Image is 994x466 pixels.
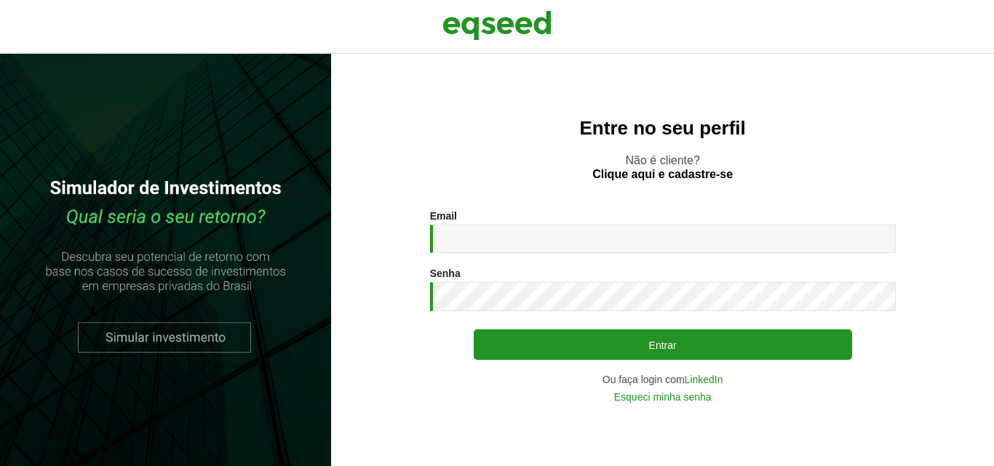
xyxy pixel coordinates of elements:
[360,118,965,139] h2: Entre no seu perfil
[430,211,457,221] label: Email
[685,374,723,385] a: LinkedIn
[430,268,461,278] label: Senha
[474,329,852,360] button: Entrar
[360,153,965,181] p: Não é cliente?
[442,7,552,44] img: EqSeed Logo
[614,392,712,402] a: Esqueci minha senha
[592,169,733,180] a: Clique aqui e cadastre-se
[430,374,896,385] div: Ou faça login com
